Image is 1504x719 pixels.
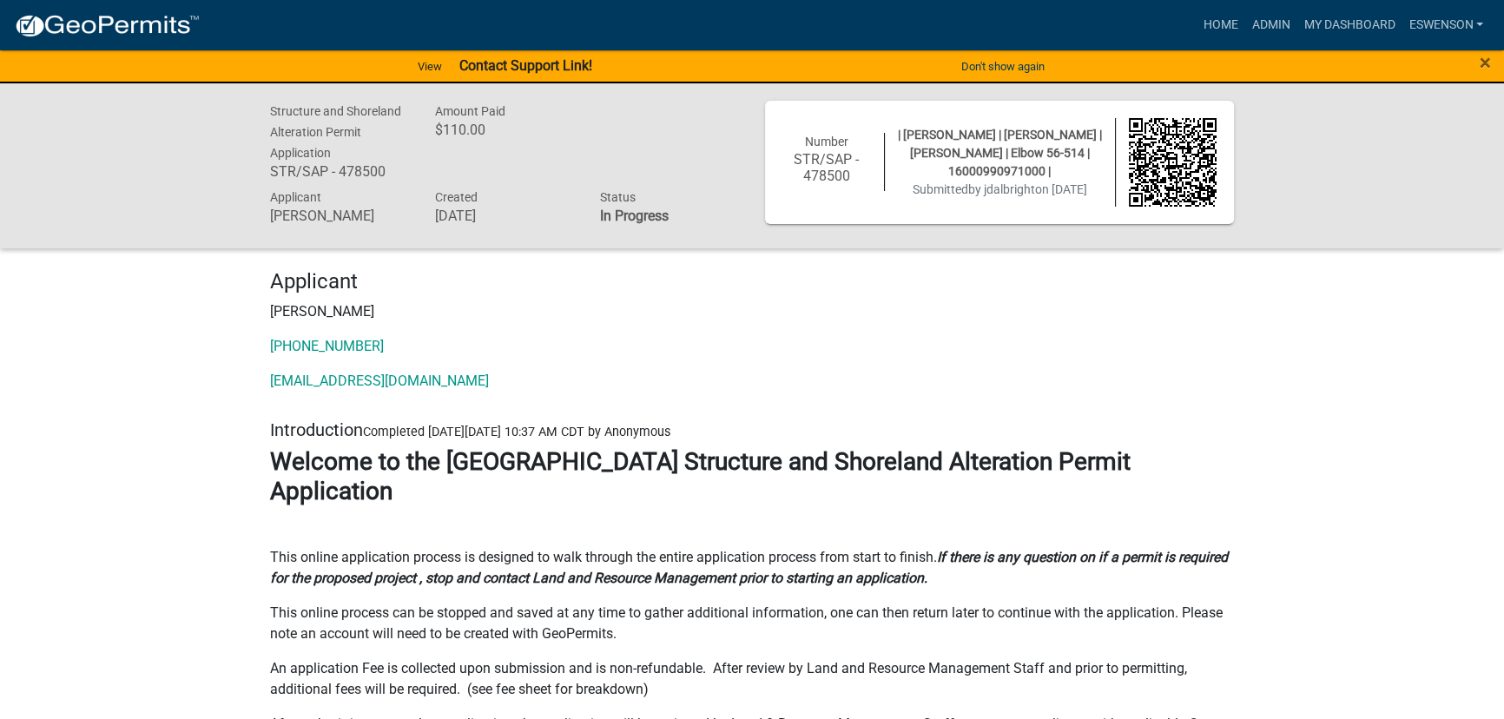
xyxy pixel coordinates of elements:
a: eswenson [1402,9,1490,42]
h6: $110.00 [435,122,574,138]
span: Amount Paid [435,104,505,118]
p: This online process can be stopped and saved at any time to gather additional information, one ca... [270,603,1234,644]
a: [PHONE_NUMBER] [270,338,384,354]
p: [PERSON_NAME] [270,301,1234,322]
span: by jdalbright [968,182,1035,196]
p: An application Fee is collected upon submission and is non-refundable. After review by Land and R... [270,658,1234,700]
h4: Applicant [270,269,1234,294]
span: Completed [DATE][DATE] 10:37 AM CDT by Anonymous [363,425,670,439]
span: | [PERSON_NAME] | [PERSON_NAME] | [PERSON_NAME] | Elbow 56-514 | 16000990971000 | [898,128,1102,178]
a: View [411,52,449,81]
p: This online application process is designed to walk through the entire application process from s... [270,547,1234,589]
span: Submitted on [DATE] [913,182,1087,196]
button: Don't show again [954,52,1052,81]
span: Status [600,190,636,204]
span: Number [805,135,848,148]
span: Structure and Shoreland Alteration Permit Application [270,104,401,160]
span: × [1480,50,1491,75]
a: My Dashboard [1296,9,1402,42]
strong: In Progress [600,208,669,224]
button: Close [1480,52,1491,73]
h6: STR/SAP - 478500 [270,163,409,180]
span: Applicant [270,190,321,204]
a: Admin [1244,9,1296,42]
h6: [DATE] [435,208,574,224]
span: Created [435,190,478,204]
a: Home [1196,9,1244,42]
a: [EMAIL_ADDRESS][DOMAIN_NAME] [270,373,489,389]
strong: Contact Support Link! [459,57,592,74]
strong: Welcome to the [GEOGRAPHIC_DATA] Structure and Shoreland Alteration Permit Application [270,447,1131,505]
h6: [PERSON_NAME] [270,208,409,224]
h6: STR/SAP - 478500 [782,151,871,184]
h5: Introduction [270,419,1234,440]
img: QR code [1129,118,1217,207]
